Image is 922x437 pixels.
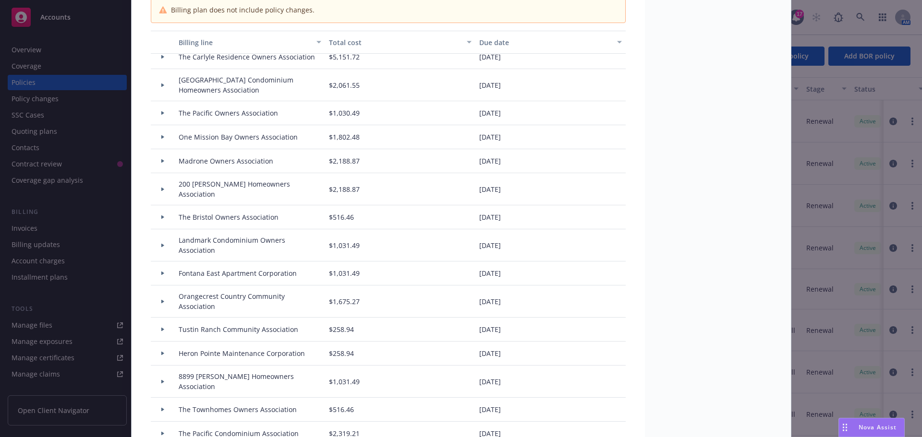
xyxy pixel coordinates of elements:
[179,324,298,334] span: Tustin Ranch Community Association
[479,132,501,142] span: [DATE]
[179,404,297,414] span: The Townhomes Owners Association
[151,285,175,318] div: Toggle Row Expanded
[329,184,360,194] span: $2,188.87
[329,132,360,142] span: $1,802.48
[479,184,501,194] span: [DATE]
[175,31,325,54] button: Billing line
[179,291,321,311] span: Orangecrest Country Community Association
[151,205,175,229] div: Toggle Row Expanded
[329,80,360,90] span: $2,061.55
[479,156,501,166] span: [DATE]
[179,371,321,391] span: 8899 [PERSON_NAME] Homeowners Association
[151,366,175,398] div: Toggle Row Expanded
[151,342,175,366] div: Toggle Row Expanded
[475,31,626,54] button: Due date
[179,348,305,358] span: Heron Pointe Maintenance Corporation
[838,418,905,437] button: Nova Assist
[151,318,175,342] div: Toggle Row Expanded
[325,31,475,54] button: Total cost
[329,348,354,358] span: $258.94
[179,212,279,222] span: The Bristol Owners Association
[151,261,175,285] div: Toggle Row Expanded
[179,132,298,142] span: One Mission Bay Owners Association
[179,179,321,199] span: 200 [PERSON_NAME] Homeowners Association
[151,101,175,125] div: Toggle Row Expanded
[329,156,360,166] span: $2,188.87
[479,404,501,414] span: [DATE]
[479,377,501,387] span: [DATE]
[151,45,175,69] div: Toggle Row Expanded
[479,324,501,334] span: [DATE]
[479,52,501,62] span: [DATE]
[151,173,175,205] div: Toggle Row Expanded
[329,296,360,307] span: $1,675.27
[179,235,321,255] span: Landmark Condominium Owners Association
[329,52,360,62] span: $5,151.72
[479,212,501,222] span: [DATE]
[329,240,360,250] span: $1,031.49
[479,80,501,90] span: [DATE]
[839,418,851,437] div: Drag to move
[479,108,501,118] span: [DATE]
[179,75,321,95] span: [GEOGRAPHIC_DATA] Condominium Homeowners Association
[151,69,175,101] div: Toggle Row Expanded
[329,108,360,118] span: $1,030.49
[329,324,354,334] span: $258.94
[151,149,175,173] div: Toggle Row Expanded
[179,268,297,278] span: Fontana East Apartment Corporation
[179,108,278,118] span: The Pacific Owners Association
[329,404,354,414] span: $516.46
[151,398,175,422] div: Toggle Row Expanded
[329,377,360,387] span: $1,031.49
[151,125,175,149] div: Toggle Row Expanded
[329,212,354,222] span: $516.46
[479,348,501,358] span: [DATE]
[179,52,315,62] span: The Carlyle Residence Owners Association
[179,156,273,166] span: Madrone Owners Association
[479,240,501,250] span: [DATE]
[171,5,315,15] span: Billing plan does not include policy changes.
[859,423,897,431] span: Nova Assist
[479,296,501,307] span: [DATE]
[479,268,501,278] span: [DATE]
[329,268,360,278] span: $1,031.49
[151,229,175,261] div: Toggle Row Expanded
[479,37,611,47] div: Due date
[329,37,461,47] div: Total cost
[179,37,311,47] div: Billing line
